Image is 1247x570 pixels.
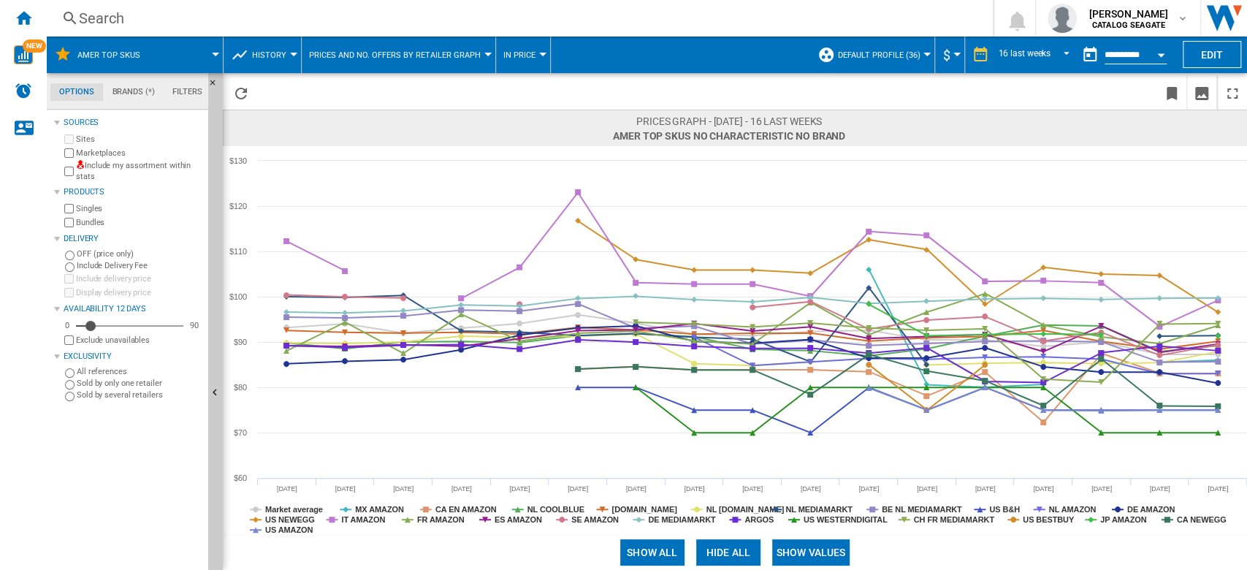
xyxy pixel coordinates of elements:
tspan: US B&H [989,505,1020,514]
tspan: ES AMAZON [495,515,542,524]
span: [PERSON_NAME] [1088,7,1168,21]
label: Display delivery price [76,287,202,298]
span: Default profile (36) [837,50,920,60]
tspan: US BESTBUY [1023,515,1075,524]
tspan: NL COOLBLUE [527,505,584,514]
tspan: $80 [234,383,247,392]
div: History [231,37,294,73]
button: Bookmark this report [1157,75,1186,110]
text: [DATE] [801,485,821,493]
tspan: MX AMAZON [355,505,404,514]
input: All references [65,368,75,378]
div: AMER TOP SKUS [54,37,216,73]
tspan: JP AMAZON [1100,515,1146,524]
tspan: ARGOS [744,515,774,524]
img: alerts-logo.svg [15,82,32,99]
text: [DATE] [975,485,996,493]
label: All references [77,366,202,377]
div: 0 [61,320,73,331]
text: [DATE] [568,485,588,493]
button: $ [942,37,957,73]
input: Display delivery price [64,335,74,345]
input: Display delivery price [64,288,74,297]
input: Sold by several retailers [65,392,75,401]
label: Bundles [76,217,202,228]
tspan: NL [DOMAIN_NAME] [706,505,785,514]
button: Show values [772,539,850,566]
text: [DATE] [1033,485,1053,493]
button: Edit [1183,41,1241,68]
md-menu: Currency [935,37,965,73]
div: 16 last weeks [998,48,1050,58]
div: Delivery [64,233,202,245]
tspan: CH FR MEDIAMARKT [914,515,995,524]
label: Sold by only one retailer [77,378,202,389]
span: $ [942,47,950,63]
button: In price [503,37,543,73]
span: Prices graph - [DATE] - 16 last weeks [613,114,845,129]
div: Products [64,186,202,198]
span: In price [503,50,535,60]
input: Bundles [64,218,74,227]
tspan: SE AMAZON [571,515,619,524]
text: [DATE] [742,485,763,493]
tspan: $110 [229,247,247,256]
tspan: $70 [234,428,247,437]
input: Sites [64,134,74,144]
tspan: NL MEDIAMARKT [785,505,853,514]
tspan: $120 [229,202,247,210]
tspan: CA NEWEGG [1177,515,1227,524]
button: AMER TOP SKUS [77,37,155,73]
button: Hide all [696,539,760,566]
div: Exclusivity [64,351,202,362]
span: Prices and No. offers by retailer graph [309,50,481,60]
label: Include delivery price [76,273,202,284]
div: Default profile (36) [817,37,927,73]
span: NEW [23,39,46,53]
img: wise-card.svg [14,45,33,64]
label: Singles [76,203,202,214]
tspan: US WESTERNDIGITAL [804,515,888,524]
button: Show all [620,539,684,566]
button: md-calendar [1075,40,1105,69]
tspan: $60 [234,474,247,482]
div: Sources [64,117,202,129]
label: Exclude unavailables [76,335,202,346]
tspan: IT AMAZON [341,515,385,524]
input: Include delivery price [64,274,74,284]
button: Maximize [1218,75,1247,110]
input: Marketplaces [64,148,74,158]
text: [DATE] [393,485,413,493]
input: Singles [64,204,74,213]
label: Include my assortment within stats [76,160,202,183]
tspan: NL AMAZON [1049,505,1097,514]
text: [DATE] [1208,485,1228,493]
span: AMER TOP SKUS [77,50,140,60]
text: [DATE] [335,485,356,493]
label: Sites [76,134,202,145]
input: Sold by only one retailer [65,380,75,389]
text: [DATE] [277,485,297,493]
md-slider: Availability [76,319,183,333]
md-select: REPORTS.WIZARD.STEPS.REPORT.STEPS.REPORT_OPTIONS.PERIOD: 16 last weeks [996,43,1075,67]
text: [DATE] [1150,485,1170,493]
button: Hide [208,73,226,99]
img: profile.jpg [1048,4,1077,33]
label: Include Delivery Fee [77,260,202,271]
tspan: CA EN AMAZON [435,505,497,514]
input: Include my assortment within stats [64,162,74,180]
text: [DATE] [626,485,647,493]
tspan: $90 [234,338,247,346]
tspan: US NEWEGG [265,515,315,524]
input: OFF (price only) [65,251,75,260]
tspan: $100 [229,292,247,301]
text: [DATE] [510,485,530,493]
md-tab-item: Brands (*) [103,83,164,101]
text: [DATE] [451,485,472,493]
label: OFF (price only) [77,248,202,259]
text: [DATE] [858,485,879,493]
input: Include Delivery Fee [65,262,75,272]
div: Prices and No. offers by retailer graph [309,37,488,73]
tspan: DE AMAZON [1127,505,1175,514]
